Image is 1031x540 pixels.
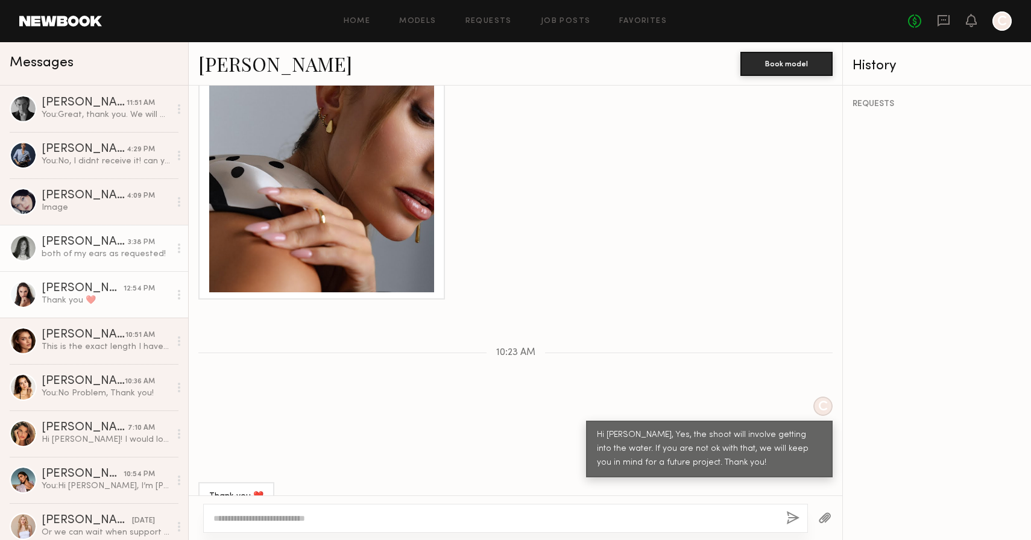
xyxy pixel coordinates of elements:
div: You: No, I didnt receive it! can you also confirm the length of your hair? Thank you. [42,155,170,167]
span: Messages [10,56,74,70]
div: REQUESTS [853,100,1021,108]
a: Book model [740,58,833,68]
a: Home [344,17,371,25]
div: Hi [PERSON_NAME]! I would love that. The concept seems beautiful and creative. Could we lock in t... [42,434,170,445]
button: Book model [740,52,833,76]
div: 7:10 AM [128,422,155,434]
div: Thank you ❤️ [209,490,263,504]
div: 4:29 PM [127,144,155,155]
div: You: Great, thank you. We will get back to you later [DATE] on a time and location for [DATE]. Do... [42,109,170,121]
a: [PERSON_NAME] [198,51,352,77]
div: Hi [PERSON_NAME], Yes, the shoot will involve getting into the water. If you are not ok with that... [597,429,822,470]
span: 10:23 AM [496,348,535,358]
div: [PERSON_NAME] [42,97,127,109]
div: Or we can wait when support team responds Sorry [42,527,170,538]
div: Thank you ❤️ [42,295,170,306]
a: Requests [465,17,512,25]
a: Favorites [619,17,667,25]
div: 3:38 PM [128,237,155,248]
div: [PERSON_NAME] [42,515,132,527]
div: [PERSON_NAME] [42,468,124,480]
div: This is the exact length I have right now. [42,341,170,353]
div: 10:51 AM [125,330,155,341]
div: [PERSON_NAME] [42,422,128,434]
div: both of my ears as requested! [42,248,170,260]
div: [PERSON_NAME] [42,190,127,202]
div: 10:36 AM [125,376,155,388]
a: C [992,11,1012,31]
div: 12:54 PM [124,283,155,295]
div: [PERSON_NAME] [42,236,128,248]
div: 4:09 PM [127,190,155,202]
div: You: No Problem, Thank you! [42,388,170,399]
a: Job Posts [541,17,591,25]
div: 11:51 AM [127,98,155,109]
a: Models [399,17,436,25]
div: [PERSON_NAME] [42,143,127,155]
div: [DATE] [132,515,155,527]
div: [PERSON_NAME] [42,283,124,295]
div: Image [42,202,170,213]
div: [PERSON_NAME] [42,329,125,341]
div: History [853,59,1021,73]
div: [PERSON_NAME] [42,375,125,388]
div: 10:54 PM [124,469,155,480]
div: You: Hi [PERSON_NAME], I’m [PERSON_NAME] — founder and creative director of Folles, a fine jewelr... [42,480,170,492]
